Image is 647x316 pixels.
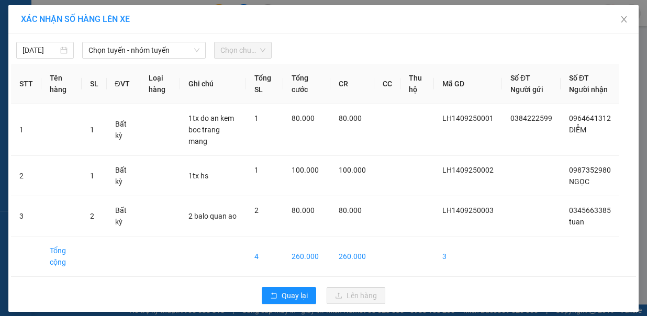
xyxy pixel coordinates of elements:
[282,290,308,301] span: Quay lại
[107,64,140,104] th: ĐVT
[41,64,82,104] th: Tên hàng
[569,126,586,134] span: DIỄM
[254,166,259,174] span: 1
[292,114,315,122] span: 80.000
[283,64,330,104] th: Tổng cước
[339,206,362,215] span: 80.000
[442,166,494,174] span: LH1409250002
[569,218,584,226] span: tuan
[510,74,530,82] span: Số ĐT
[140,64,180,104] th: Loại hàng
[270,292,277,300] span: rollback
[569,206,611,215] span: 0345663385
[194,47,200,53] span: down
[90,172,94,180] span: 1
[339,166,366,174] span: 100.000
[246,64,283,104] th: Tổng SL
[21,14,130,24] span: XÁC NHẬN SỐ HÀNG LÊN XE
[246,236,283,277] td: 4
[11,196,41,236] td: 3
[41,236,82,277] td: Tổng cộng
[569,114,611,122] span: 0964641312
[107,196,140,236] td: Bất kỳ
[188,212,237,220] span: 2 balo quan ao
[510,114,552,122] span: 0384222599
[569,74,589,82] span: Số ĐT
[330,236,374,277] td: 260.000
[11,104,41,156] td: 1
[90,126,94,134] span: 1
[442,114,494,122] span: LH1409250001
[220,42,265,58] span: Chọn chuyến
[107,156,140,196] td: Bất kỳ
[434,64,502,104] th: Mã GD
[11,64,41,104] th: STT
[434,236,502,277] td: 3
[292,206,315,215] span: 80.000
[569,166,611,174] span: 0987352980
[569,85,608,94] span: Người nhận
[330,64,374,104] th: CR
[107,104,140,156] td: Bất kỳ
[620,15,628,24] span: close
[188,172,208,180] span: 1tx hs
[442,206,494,215] span: LH1409250003
[254,114,259,122] span: 1
[88,42,199,58] span: Chọn tuyến - nhóm tuyến
[254,206,259,215] span: 2
[374,64,400,104] th: CC
[283,236,330,277] td: 260.000
[188,114,234,145] span: 1tx do an kem boc trang mang
[180,64,246,104] th: Ghi chú
[569,177,589,186] span: NGỌC
[339,114,362,122] span: 80.000
[23,44,58,56] input: 14/09/2025
[510,85,543,94] span: Người gửi
[609,5,639,35] button: Close
[292,166,319,174] span: 100.000
[327,287,385,304] button: uploadLên hàng
[82,64,107,104] th: SL
[400,64,434,104] th: Thu hộ
[262,287,316,304] button: rollbackQuay lại
[90,212,94,220] span: 2
[11,156,41,196] td: 2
